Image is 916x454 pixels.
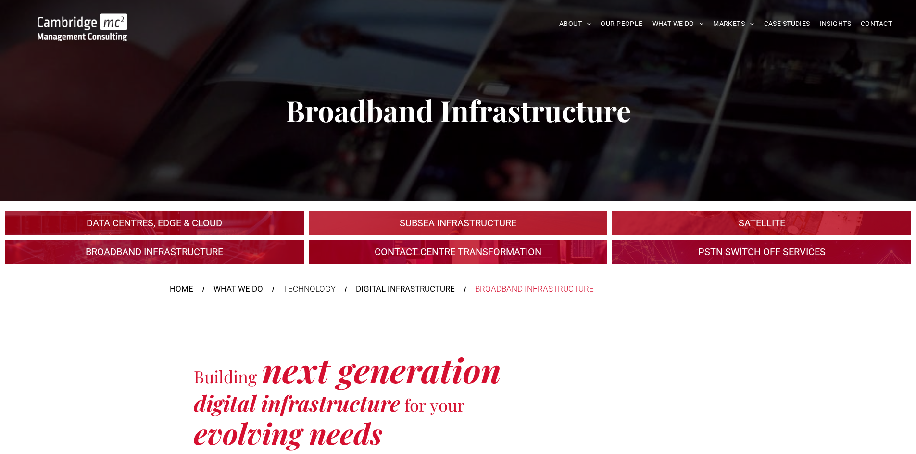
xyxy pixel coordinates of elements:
[5,211,304,235] a: An industrial plant
[475,283,594,295] div: BROADBAND INFRASTRUCTURE
[194,414,382,452] span: evolving needs
[286,91,631,129] span: Broadband Infrastructure
[213,283,263,295] a: WHAT WE DO
[612,211,911,235] a: A large mall with arched glass roof
[194,388,400,417] span: digital infrastructure
[283,283,336,295] div: TECHNOLOGY
[170,283,193,295] a: HOME
[309,211,608,235] a: TECHNOLOGY > DIGITAL INFRASTRUCTURE > Subsea Infrastructure | Cambridge MC
[612,240,911,264] a: TECHNOLOGY > DIGITAL INFRASTRUCTURE > PSTN Switch-Off Services | Cambridge MC
[708,16,759,31] a: MARKETS
[309,240,608,264] a: TECHNOLOGY > DIGITAL INFRASTRUCTURE > Contact Centre Transformation & Customer Satisfaction
[815,16,856,31] a: INSIGHTS
[648,16,709,31] a: WHAT WE DO
[554,16,596,31] a: ABOUT
[262,347,501,392] span: next generation
[856,16,897,31] a: CONTACT
[194,365,257,388] span: Building
[356,283,455,295] a: DIGITAL INFRASTRUCTURE
[5,240,304,264] a: A crowd in silhouette at sunset, on a rise or lookout point
[404,393,464,416] span: for your
[596,16,647,31] a: OUR PEOPLE
[170,283,747,295] nav: Breadcrumbs
[38,13,127,41] img: Go to Homepage
[759,16,815,31] a: CASE STUDIES
[38,15,127,25] a: Your Business Transformed | Cambridge Management Consulting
